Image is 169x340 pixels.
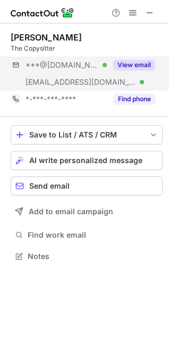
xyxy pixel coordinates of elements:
[29,156,142,165] span: AI write personalized message
[29,207,113,216] span: Add to email campaign
[11,202,163,221] button: Add to email campaign
[11,249,163,264] button: Notes
[28,230,158,240] span: Find work email
[29,182,70,190] span: Send email
[29,131,144,139] div: Save to List / ATS / CRM
[113,60,155,70] button: Reveal Button
[11,32,82,43] div: [PERSON_NAME]
[11,6,74,19] img: ContactOut v5.3.10
[11,44,163,53] div: The Copysitter
[11,151,163,170] button: AI write personalized message
[28,252,158,261] span: Notes
[26,77,136,87] span: [EMAIL_ADDRESS][DOMAIN_NAME]
[11,176,163,196] button: Send email
[113,94,155,104] button: Reveal Button
[11,228,163,242] button: Find work email
[26,60,99,70] span: ***@[DOMAIN_NAME]
[11,125,163,144] button: save-profile-one-click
